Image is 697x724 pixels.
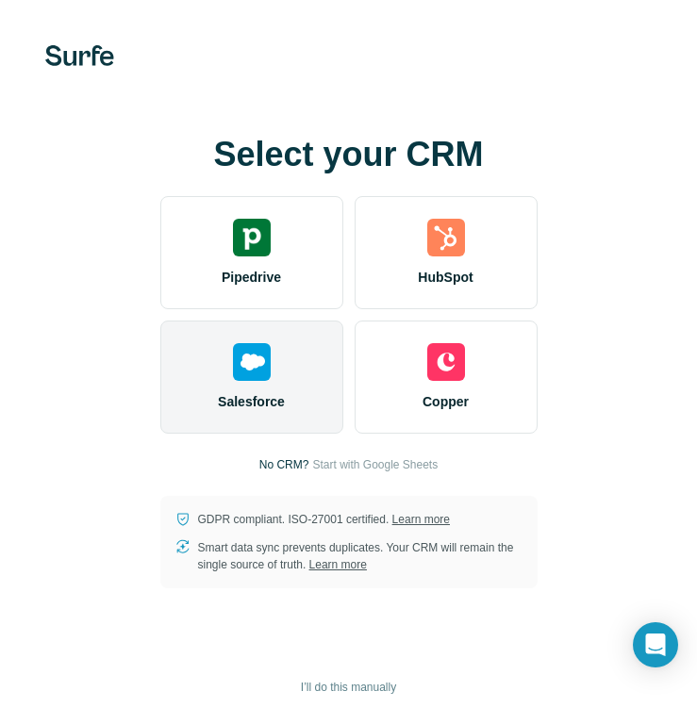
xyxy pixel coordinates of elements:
[312,456,438,473] button: Start with Google Sheets
[218,392,285,411] span: Salesforce
[222,268,281,287] span: Pipedrive
[233,343,271,381] img: salesforce's logo
[427,219,465,256] img: hubspot's logo
[45,45,114,66] img: Surfe's logo
[198,539,523,573] p: Smart data sync prevents duplicates. Your CRM will remain the single source of truth.
[418,268,473,287] span: HubSpot
[427,343,465,381] img: copper's logo
[160,136,538,173] h1: Select your CRM
[392,513,450,526] a: Learn more
[633,622,678,667] div: Open Intercom Messenger
[309,558,367,571] a: Learn more
[288,673,409,701] button: I’ll do this manually
[423,392,469,411] span: Copper
[233,219,271,256] img: pipedrive's logo
[301,679,396,696] span: I’ll do this manually
[259,456,309,473] p: No CRM?
[198,511,450,528] p: GDPR compliant. ISO-27001 certified.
